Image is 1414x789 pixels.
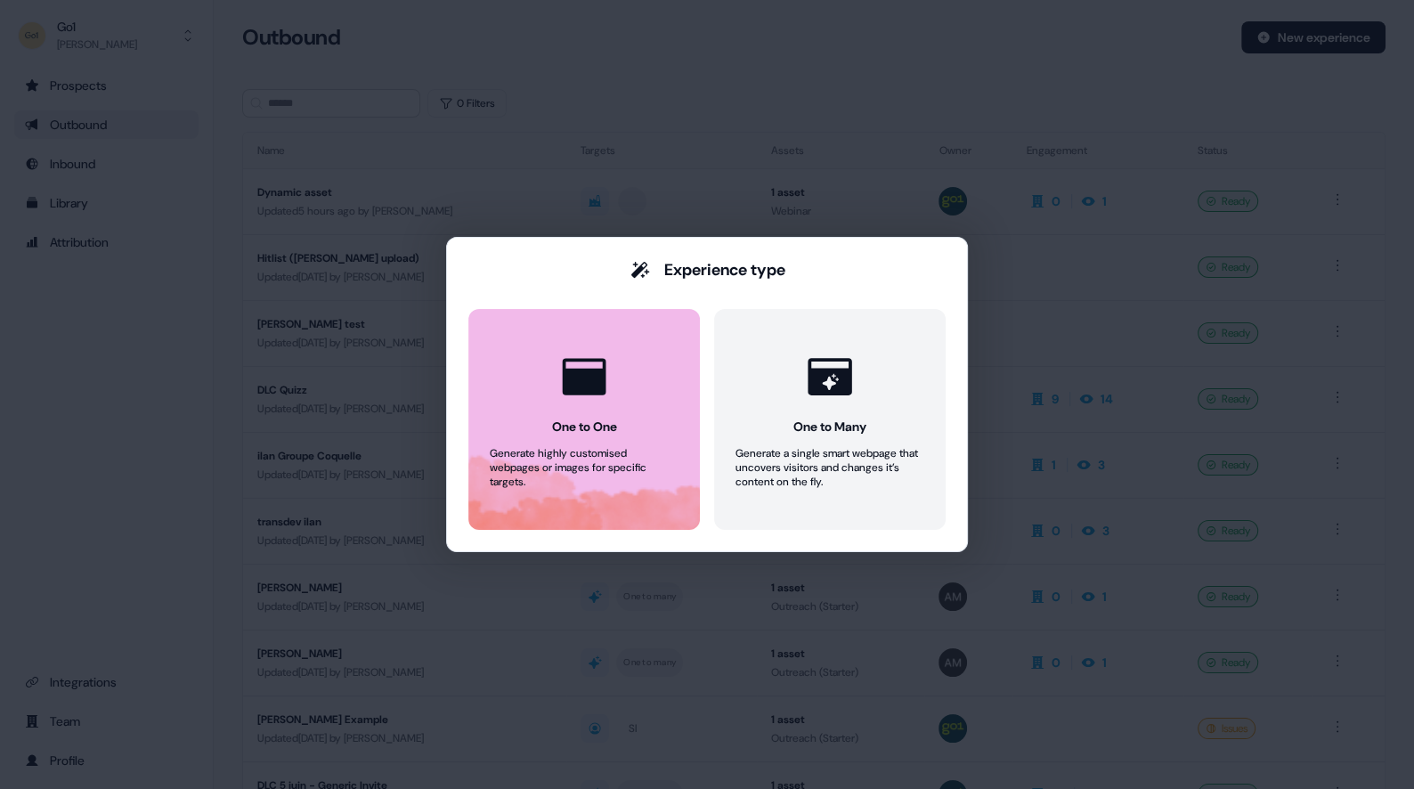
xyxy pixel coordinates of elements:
[735,446,924,489] div: Generate a single smart webpage that uncovers visitors and changes it’s content on the fly.
[552,418,617,435] div: One to One
[714,309,946,530] button: One to ManyGenerate a single smart webpage that uncovers visitors and changes it’s content on the...
[468,309,700,530] button: One to OneGenerate highly customised webpages or images for specific targets.
[490,446,679,489] div: Generate highly customised webpages or images for specific targets.
[664,259,785,281] div: Experience type
[793,418,866,435] div: One to Many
